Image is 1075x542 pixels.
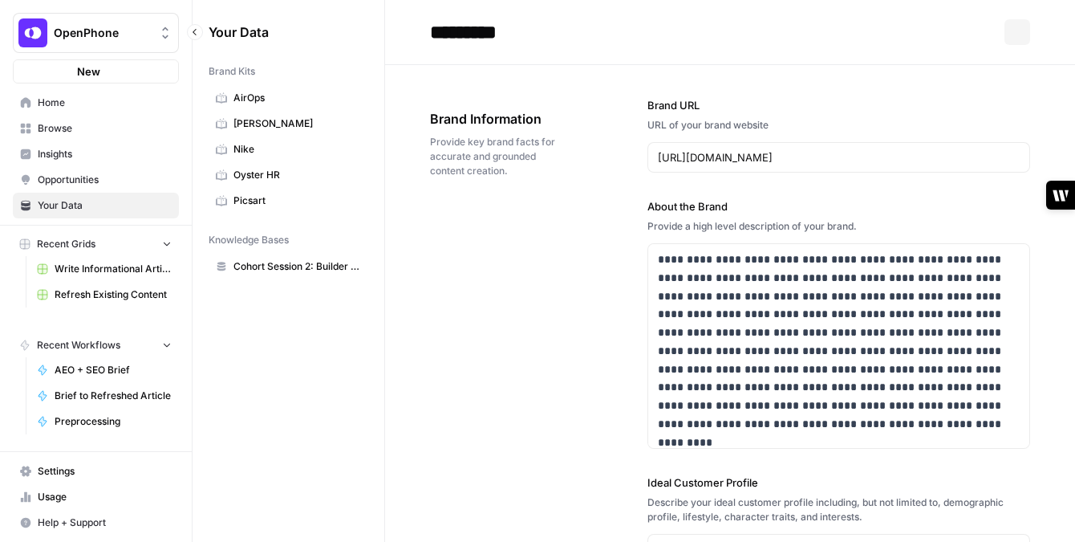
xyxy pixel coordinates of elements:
[647,97,1030,113] label: Brand URL
[13,458,179,484] a: Settings
[233,194,361,208] span: Picsart
[38,198,172,213] span: Your Data
[37,338,120,353] span: Recent Workflows
[13,90,179,116] a: Home
[13,167,179,193] a: Opportunities
[30,282,179,308] a: Refresh Existing Content
[209,162,368,188] a: Oyster HR
[13,59,179,84] button: New
[209,111,368,137] a: [PERSON_NAME]
[13,141,179,167] a: Insights
[430,109,558,128] span: Brand Information
[38,121,172,136] span: Browse
[38,173,172,187] span: Opportunities
[233,168,361,182] span: Oyster HR
[647,198,1030,214] label: About the Brand
[209,85,368,111] a: AirOps
[647,475,1030,491] label: Ideal Customer Profile
[30,256,179,282] a: Write Informational Article
[55,389,172,403] span: Brief to Refreshed Article
[233,116,361,131] span: [PERSON_NAME]
[209,137,368,162] a: Nike
[55,363,172,377] span: AEO + SEO Brief
[38,147,172,161] span: Insights
[209,254,368,279] a: Cohort Session 2: Builder Exercise
[209,233,289,247] span: Knowledge Bases
[647,219,1030,234] div: Provide a high level description of your brand.
[233,259,361,274] span: Cohort Session 2: Builder Exercise
[18,18,47,47] img: OpenPhone Logo
[13,510,179,536] button: Help + Support
[55,262,172,276] span: Write Informational Article
[647,118,1030,132] div: URL of your brand website
[13,232,179,256] button: Recent Grids
[13,116,179,141] a: Browse
[209,22,349,42] span: Your Data
[233,142,361,157] span: Nike
[77,63,100,79] span: New
[30,357,179,383] a: AEO + SEO Brief
[30,409,179,434] a: Preprocessing
[209,64,255,79] span: Brand Kits
[37,237,95,251] span: Recent Grids
[13,333,179,357] button: Recent Workflows
[209,188,368,214] a: Picsart
[54,25,151,41] span: OpenPhone
[38,490,172,504] span: Usage
[38,516,172,530] span: Help + Support
[55,414,172,429] span: Preprocessing
[38,464,172,479] span: Settings
[30,383,179,409] a: Brief to Refreshed Article
[13,193,179,218] a: Your Data
[13,13,179,53] button: Workspace: OpenPhone
[55,287,172,302] span: Refresh Existing Content
[13,484,179,510] a: Usage
[233,91,361,105] span: AirOps
[647,495,1030,524] div: Describe your ideal customer profile including, but not limited to, demographic profile, lifestyl...
[430,135,558,178] span: Provide key brand facts for accurate and grounded content creation.
[658,149,1020,165] input: www.sundaysoccer.com
[38,96,172,110] span: Home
